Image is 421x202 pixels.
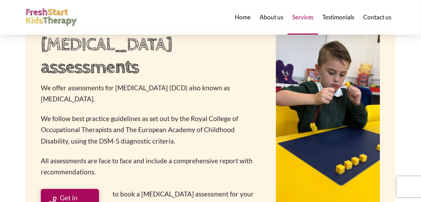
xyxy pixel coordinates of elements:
span: Services [292,14,314,20]
span: Home [235,14,251,20]
span: About us [260,14,283,20]
p: We follow best practice guidelines as set out by the Royal College of Occupational Therapists and... [41,113,263,147]
h2: [MEDICAL_DATA] assessments [41,34,263,79]
span: Testimonials [323,14,355,20]
img: FreshStart Kids Therapy logo [25,8,77,27]
p: All assessments are face to face and include a comprehensive report with recommendations. [41,155,263,178]
p: We offer assessments for [MEDICAL_DATA] (DCD) also known as [MEDICAL_DATA]. [41,82,263,105]
span: Contact us [363,14,391,20]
